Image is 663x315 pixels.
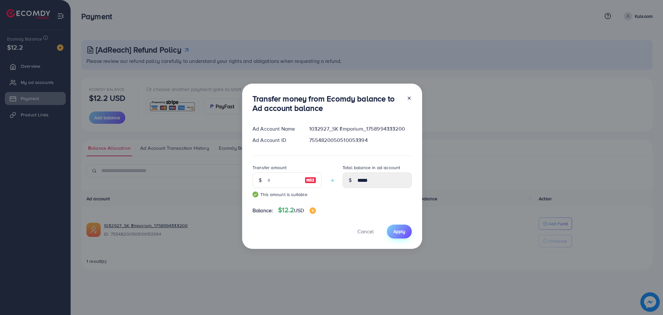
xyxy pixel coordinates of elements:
button: Cancel [349,225,382,239]
img: image [309,207,316,214]
div: Ad Account Name [247,125,304,133]
div: 7554820050510053394 [304,136,417,144]
span: USD [294,207,304,214]
span: Apply [393,228,405,235]
h3: Transfer money from Ecomdy balance to Ad account balance [253,94,401,113]
img: guide [253,192,258,197]
div: 1032927_SK Emporium_1758994333200 [304,125,417,133]
span: Balance: [253,207,273,214]
label: Total balance in ad account [343,164,400,171]
button: Apply [387,225,412,239]
small: This amount is suitable [253,191,322,198]
div: Ad Account ID [247,136,304,144]
label: Transfer amount [253,164,287,171]
h4: $12.2 [278,206,316,214]
span: Cancel [357,228,374,235]
img: image [305,176,316,184]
